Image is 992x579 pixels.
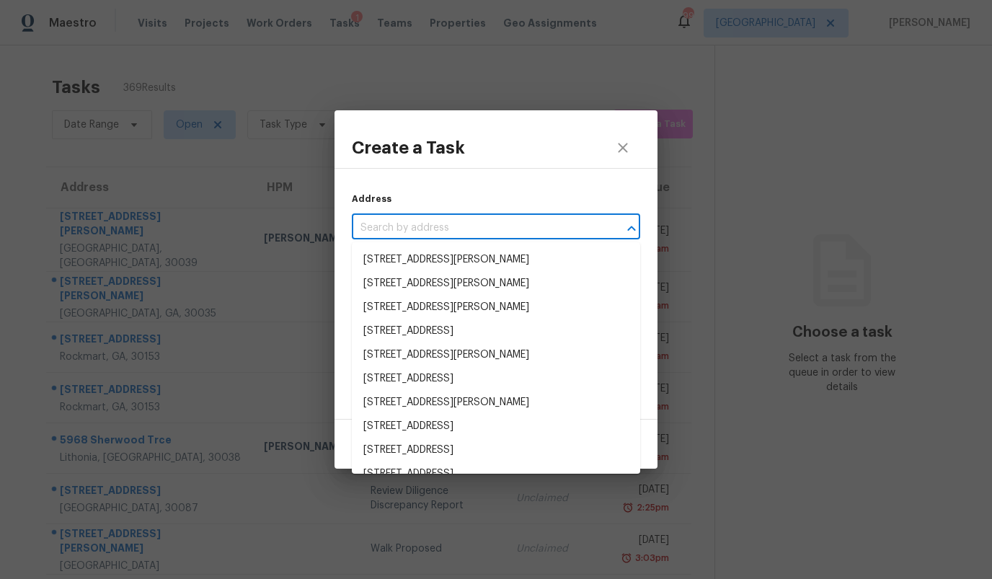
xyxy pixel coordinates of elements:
li: [STREET_ADDRESS][PERSON_NAME] [352,343,640,367]
h3: Create a Task [352,138,465,158]
input: Search by address [352,217,600,239]
li: [STREET_ADDRESS][PERSON_NAME] [352,248,640,272]
li: [STREET_ADDRESS] [352,462,640,486]
li: [STREET_ADDRESS][PERSON_NAME] [352,296,640,319]
label: Address [352,195,391,203]
li: [STREET_ADDRESS] [352,319,640,343]
li: [STREET_ADDRESS] [352,415,640,438]
button: close [606,131,640,165]
li: [STREET_ADDRESS][PERSON_NAME] [352,272,640,296]
li: [STREET_ADDRESS][PERSON_NAME] [352,391,640,415]
button: Close [621,218,642,239]
li: [STREET_ADDRESS] [352,438,640,462]
li: [STREET_ADDRESS] [352,367,640,391]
